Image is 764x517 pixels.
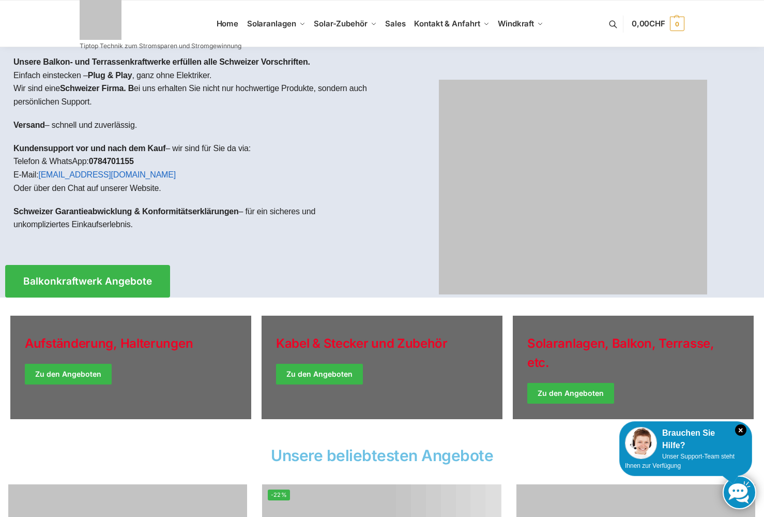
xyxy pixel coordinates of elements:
a: Windkraft [494,1,548,47]
p: – wir sind für Sie da via: Telefon & WhatsApp: E-Mail: Oder über den Chat auf unserer Website. [13,142,374,195]
p: Wir sind eine ei uns erhalten Sie nicht nur hochwertige Produkte, sondern auch persönlichen Support. [13,82,374,108]
a: Balkonkraftwerk Angebote [5,265,170,298]
strong: Schweizer Firma. B [60,84,134,93]
span: 0,00 [632,19,665,28]
a: Winter Jackets [513,316,754,419]
strong: 0784701155 [89,157,134,166]
img: Home 1 [439,80,707,294]
a: 0,00CHF 0 [632,8,684,39]
span: 0 [670,17,684,31]
p: – schnell und zuverlässig. [13,119,374,132]
span: CHF [649,19,665,28]
span: Sales [385,19,406,28]
strong: Plug & Play [88,71,132,80]
strong: Versand [13,121,45,129]
span: Windkraft [498,19,534,28]
strong: Unsere Balkon- und Terrassenkraftwerke erfüllen alle Schweizer Vorschriften. [13,57,310,66]
img: Customer service [625,427,657,459]
a: Sales [381,1,410,47]
span: Solaranlagen [247,19,296,28]
a: Kontakt & Anfahrt [410,1,494,47]
i: Schließen [735,424,746,436]
a: [EMAIL_ADDRESS][DOMAIN_NAME] [38,170,176,179]
p: – für ein sicheres und unkompliziertes Einkaufserlebnis. [13,205,374,231]
div: Einfach einstecken – , ganz ohne Elektriker. [5,47,382,249]
p: Tiptop Technik zum Stromsparen und Stromgewinnung [80,43,241,49]
div: Brauchen Sie Hilfe? [625,427,746,452]
a: Solaranlagen [242,1,309,47]
a: Holiday Style [262,316,502,419]
strong: Kundensupport vor und nach dem Kauf [13,144,165,153]
a: Solar-Zubehör [310,1,381,47]
span: Kontakt & Anfahrt [414,19,480,28]
h2: Unsere beliebtesten Angebote [5,448,759,463]
span: Balkonkraftwerk Angebote [23,276,152,286]
a: Holiday Style [10,316,251,419]
span: Solar-Zubehör [314,19,368,28]
span: Unser Support-Team steht Ihnen zur Verfügung [625,453,735,469]
strong: Schweizer Garantieabwicklung & Konformitätserklärungen [13,207,239,216]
